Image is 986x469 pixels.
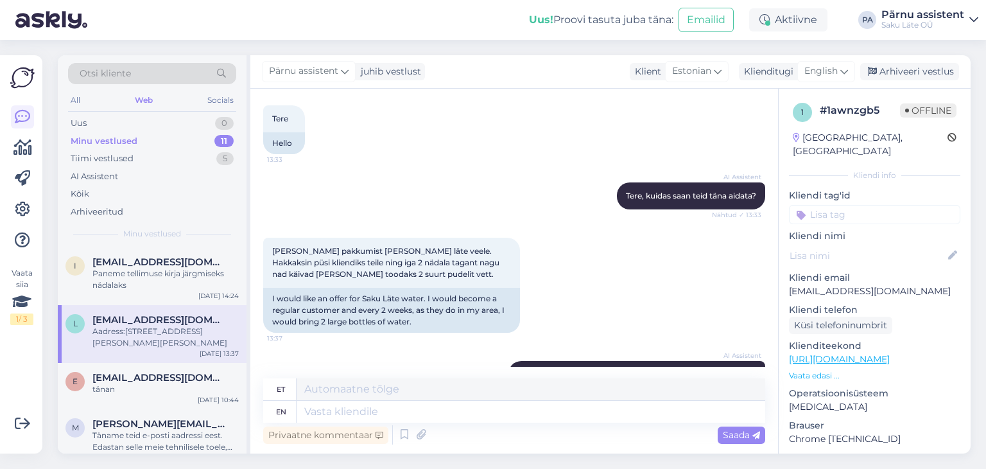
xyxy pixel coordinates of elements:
[789,317,892,334] div: Küsi telefoninumbrit
[92,418,226,430] span: marlen.kambre@gmail.com
[92,384,239,395] div: tänan
[92,314,226,326] span: Laurisusi1@gmail.com
[789,189,960,202] p: Kliendi tag'id
[789,370,960,382] p: Vaata edasi ...
[804,64,838,78] span: English
[71,135,137,148] div: Minu vestlused
[10,267,33,325] div: Vaata siia
[900,103,956,118] span: Offline
[529,13,553,26] b: Uus!
[789,285,960,298] p: [EMAIL_ADDRESS][DOMAIN_NAME]
[713,351,761,360] span: AI Assistent
[723,429,760,441] span: Saada
[267,333,315,343] span: 13:37
[820,103,900,118] div: # 1awnzgb5
[269,64,338,78] span: Pärnu assistent
[529,12,673,28] div: Proovi tasuta juba täna:
[215,117,234,130] div: 0
[267,155,315,164] span: 13:33
[74,261,76,270] span: I
[739,65,793,78] div: Klienditugi
[73,376,78,386] span: e
[216,152,234,165] div: 5
[789,353,890,365] a: [URL][DOMAIN_NAME]
[789,400,960,414] p: [MEDICAL_DATA]
[263,427,388,444] div: Privaatne kommentaar
[881,10,978,30] a: Pärnu assistentSaku Läte OÜ
[881,10,964,20] div: Pärnu assistent
[789,205,960,224] input: Lisa tag
[881,20,964,30] div: Saku Läte OÜ
[713,172,761,182] span: AI Assistent
[80,67,131,80] span: Otsi kliente
[198,395,239,405] div: [DATE] 10:44
[200,349,239,358] div: [DATE] 13:37
[263,132,305,154] div: Hello
[92,326,239,349] div: Aadress:[STREET_ADDRESS][PERSON_NAME][PERSON_NAME]
[749,8,827,31] div: Aktiivne
[132,92,155,109] div: Web
[789,229,960,243] p: Kliendi nimi
[263,288,520,333] div: I would like an offer for Saku Läte water. I would become a regular customer and every 2 weeks, a...
[276,401,286,423] div: en
[356,65,421,78] div: juhib vestlust
[277,378,285,400] div: et
[92,372,226,384] span: eve.salumaa@tallinnlv.ee
[205,92,236,109] div: Socials
[10,314,33,325] div: 1 / 3
[630,65,661,78] div: Klient
[679,8,734,32] button: Emailid
[73,319,78,328] span: L
[793,131,947,158] div: [GEOGRAPHIC_DATA], [GEOGRAPHIC_DATA]
[272,246,501,279] span: [PERSON_NAME] pakkumist [PERSON_NAME] läte veele. Hakkaksin püsi kliendiks teile ning iga 2 nädal...
[789,339,960,353] p: Klienditeekond
[801,107,804,117] span: 1
[272,114,288,123] span: Tere
[789,303,960,317] p: Kliendi telefon
[92,256,226,268] span: Infonellipak@gmail.com
[123,228,181,240] span: Minu vestlused
[858,11,876,29] div: PA
[199,453,239,463] div: [DATE] 14:58
[71,206,123,218] div: Arhiveeritud
[10,66,35,90] img: Askly Logo
[672,64,711,78] span: Estonian
[789,419,960,432] p: Brauser
[72,423,79,432] span: m
[789,271,960,285] p: Kliendi email
[789,387,960,400] p: Operatsioonisüsteem
[712,210,761,220] span: Nähtud ✓ 13:33
[71,152,134,165] div: Tiimi vestlused
[71,170,118,183] div: AI Assistent
[789,432,960,446] p: Chrome [TECHNICAL_ID]
[860,63,959,80] div: Arhiveeri vestlus
[92,430,239,453] div: Täname teid e-posti aadressi eest. Edastan selle meie tehnilisele toele, kes saadab teile juhendi...
[214,135,234,148] div: 11
[626,191,756,200] span: Tere, kuidas saan teid täna aidata?
[92,268,239,291] div: Paneme tellimuse kirja järgmiseks nädalaks
[71,117,87,130] div: Uus
[789,170,960,181] div: Kliendi info
[71,188,89,200] div: Kõik
[198,291,239,301] div: [DATE] 14:24
[68,92,83,109] div: All
[790,249,946,263] input: Lisa nimi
